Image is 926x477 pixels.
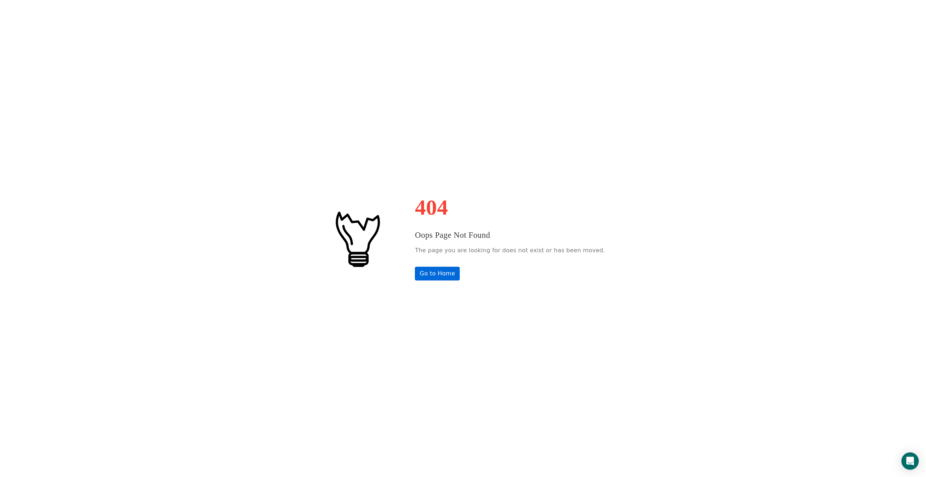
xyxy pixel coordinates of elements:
a: Go to Home [415,267,460,280]
h1: 404 [415,197,605,218]
p: The page you are looking for does not exist or has been moved. [415,245,605,256]
h3: Oops Page Not Found [415,229,605,241]
img: # [321,202,393,275]
div: Open Intercom Messenger [901,452,919,470]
